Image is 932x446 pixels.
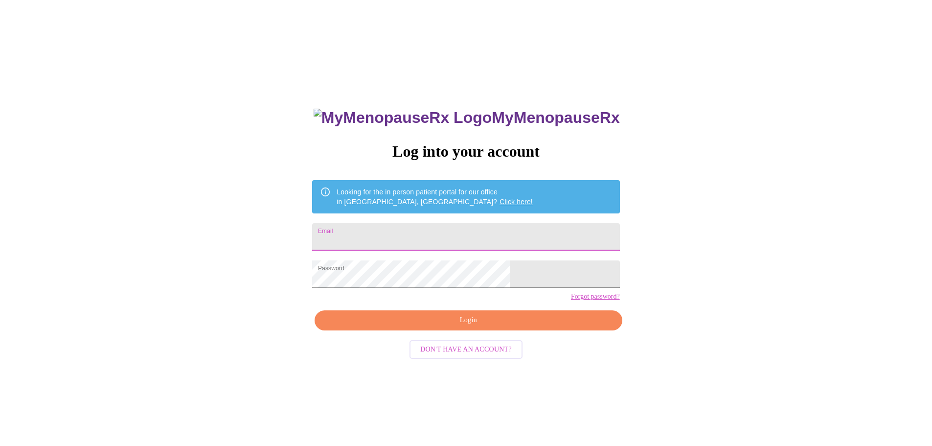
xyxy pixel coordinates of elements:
a: Don't have an account? [407,345,525,353]
div: Looking for the in person patient portal for our office in [GEOGRAPHIC_DATA], [GEOGRAPHIC_DATA]? [337,183,533,211]
h3: MyMenopauseRx [314,109,620,127]
h3: Log into your account [312,142,619,161]
span: Don't have an account? [420,344,512,356]
img: MyMenopauseRx Logo [314,109,492,127]
a: Forgot password? [571,293,620,301]
span: Login [326,314,611,327]
button: Login [315,310,622,330]
button: Don't have an account? [409,340,523,359]
a: Click here! [500,198,533,206]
